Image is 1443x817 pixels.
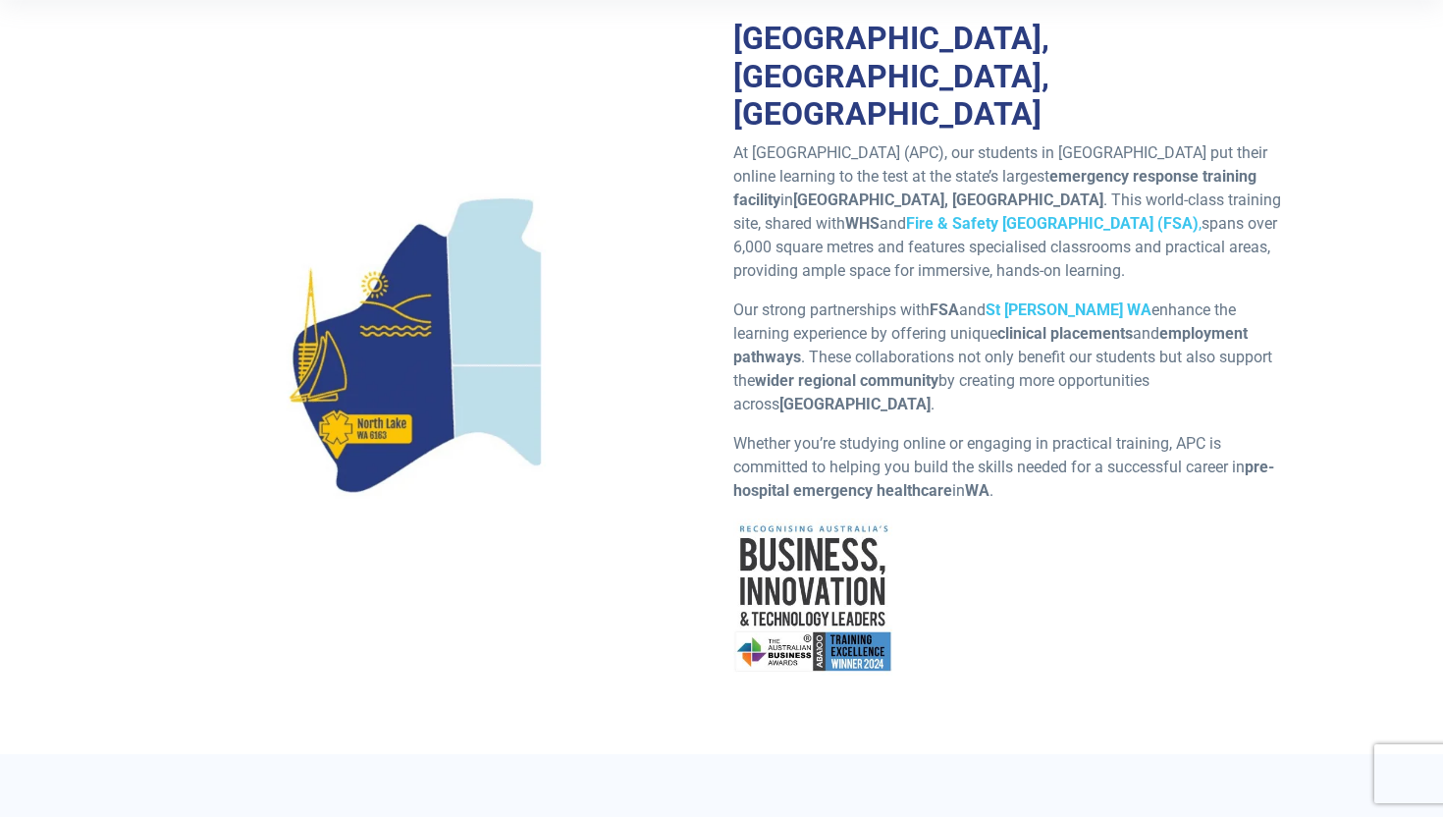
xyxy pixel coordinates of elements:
[779,395,931,413] strong: [GEOGRAPHIC_DATA]
[733,432,1296,503] p: Whether you’re studying online or engaging in practical training, APC is committed to helping you...
[906,214,1202,233] a: Fire & Safety [GEOGRAPHIC_DATA] (FSA),
[755,371,938,390] strong: wider regional community
[906,214,1199,233] strong: Fire & Safety [GEOGRAPHIC_DATA] (FSA)
[733,141,1296,283] p: At [GEOGRAPHIC_DATA] (APC), our students in [GEOGRAPHIC_DATA] put their online learning to the te...
[930,300,959,319] strong: FSA
[986,300,1151,319] a: St [PERSON_NAME] WA
[845,214,880,233] strong: WHS
[793,191,1103,209] strong: [GEOGRAPHIC_DATA], [GEOGRAPHIC_DATA]
[733,324,1248,366] strong: employment pathways
[733,299,1296,416] p: Our strong partnerships with and enhance the learning experience by offering unique and . These c...
[733,167,1256,209] strong: emergency response training facility
[733,458,1274,500] strong: pre-hospital emergency healthcare
[733,20,1296,133] h2: [GEOGRAPHIC_DATA], [GEOGRAPHIC_DATA], [GEOGRAPHIC_DATA]
[965,481,989,500] strong: WA
[997,324,1133,343] strong: clinical placements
